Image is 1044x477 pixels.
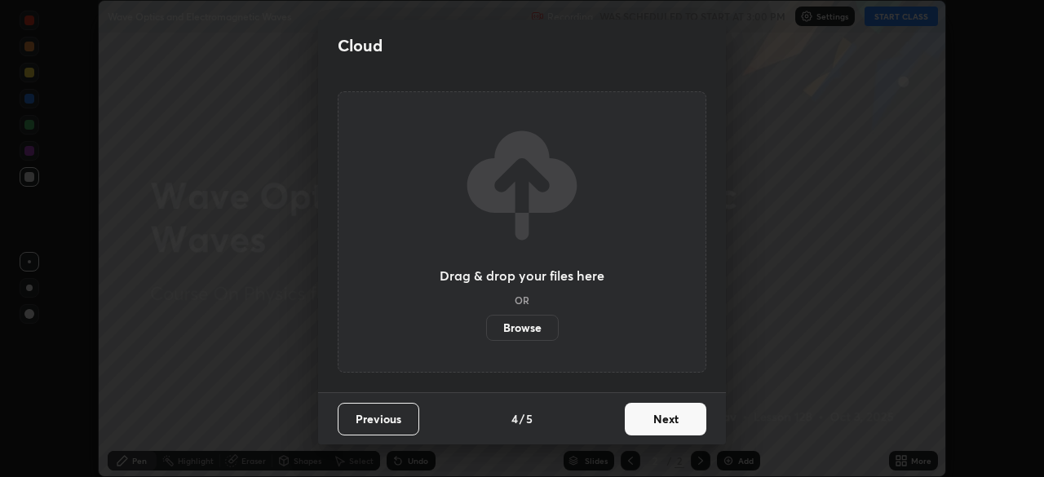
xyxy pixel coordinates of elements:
h2: Cloud [338,35,383,56]
h4: 5 [526,410,533,427]
h4: / [520,410,524,427]
button: Previous [338,403,419,435]
h3: Drag & drop your files here [440,269,604,282]
h5: OR [515,295,529,305]
button: Next [625,403,706,435]
h4: 4 [511,410,518,427]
